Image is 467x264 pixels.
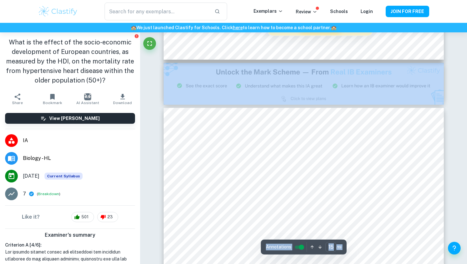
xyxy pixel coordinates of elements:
p: Review [296,8,317,15]
span: ( ) [37,191,60,197]
img: AI Assistant [84,93,91,100]
button: JOIN FOR FREE [386,6,429,17]
span: Download [113,101,132,105]
div: 23 [97,212,118,222]
input: Search for any exemplars... [105,3,209,20]
a: here [233,25,243,30]
button: Help and Feedback [448,242,461,254]
span: Biology - HL [23,155,135,162]
span: Annotations [266,244,291,250]
h6: View [PERSON_NAME] [49,115,100,122]
button: Report issue [134,34,139,38]
h6: We just launched Clastify for Schools. Click to learn how to become a school partner. [1,24,466,31]
h6: Examiner's summary [3,231,138,239]
div: 501 [71,212,94,222]
h6: Criterion A [ 4 / 6 ]: [5,241,135,248]
button: Fullscreen [143,37,156,50]
span: 23 [104,214,116,220]
a: Schools [330,9,348,14]
button: Bookmark [35,90,70,108]
span: Bookmark [43,101,62,105]
span: AI Assistant [76,101,99,105]
span: 🏫 [131,25,136,30]
p: 7 [23,190,26,198]
button: Download [105,90,140,108]
button: View [PERSON_NAME] [5,113,135,124]
a: Login [361,9,373,14]
span: / 19 [336,244,342,250]
span: Current Syllabus [44,173,83,180]
span: 501 [78,214,92,220]
img: Ad [164,63,444,105]
img: Clastify logo [38,5,78,18]
span: Share [12,101,23,105]
span: 🏫 [331,25,336,30]
h6: Like it? [22,213,40,221]
p: Exemplars [254,8,283,15]
h1: What is the effect of the socio-economic development of European countries, as measured by the HD... [5,37,135,85]
span: [DATE] [23,172,39,180]
div: This exemplar is based on the current syllabus. Feel free to refer to it for inspiration/ideas wh... [44,173,83,180]
button: Breakdown [38,191,59,197]
span: IA [23,137,135,144]
button: AI Assistant [70,90,105,108]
